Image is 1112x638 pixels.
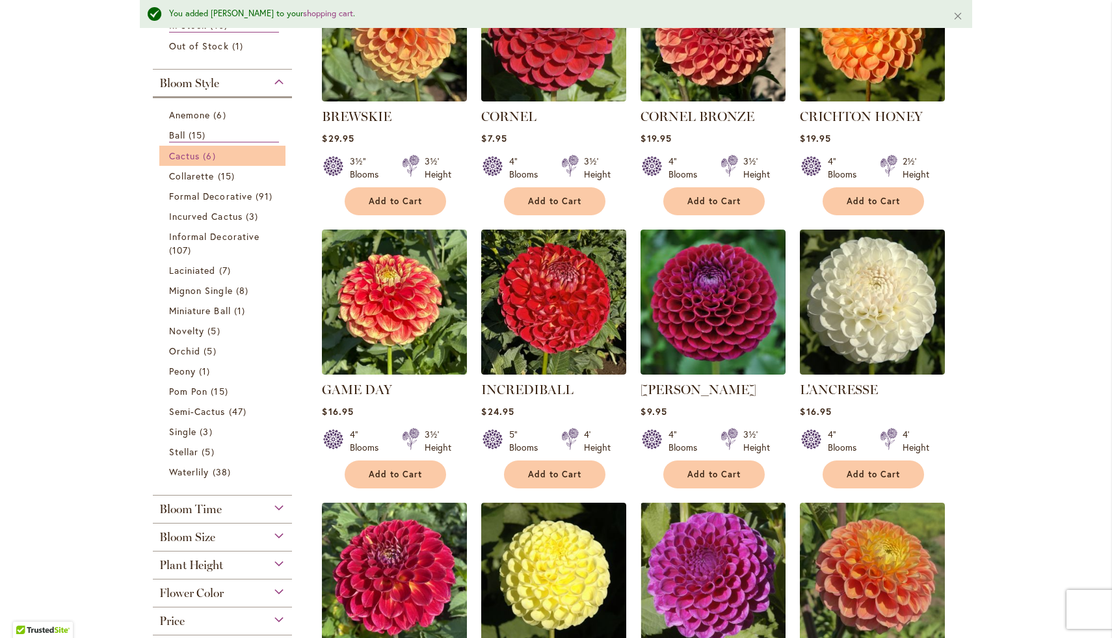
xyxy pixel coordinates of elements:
a: Anemone 6 [169,108,279,122]
button: Add to Cart [345,460,446,488]
span: 91 [256,189,276,203]
a: Ivanetti [641,365,786,377]
span: $19.95 [641,132,671,144]
span: 1 [234,304,248,317]
a: Cactus 6 [169,149,279,163]
a: CORNEL BRONZE [641,109,754,124]
span: $19.95 [800,132,830,144]
a: L'ANCRESSE [800,382,878,397]
a: Miniature Ball 1 [169,304,279,317]
div: You added [PERSON_NAME] to your . [169,8,933,20]
button: Add to Cart [345,187,446,215]
div: 5" Blooms [509,428,546,454]
span: Add to Cart [528,469,581,480]
div: 3½' Height [425,155,451,181]
a: [PERSON_NAME] [641,382,756,397]
a: Informal Decorative 107 [169,230,279,257]
span: 5 [204,344,219,358]
a: Pom Pon 15 [169,384,279,398]
button: Add to Cart [823,460,924,488]
span: 3 [200,425,215,438]
span: Bloom Time [159,502,222,516]
a: Peony 1 [169,364,279,378]
span: 15 [211,384,231,398]
span: Bloom Size [159,530,215,544]
button: Add to Cart [663,187,765,215]
span: $24.95 [481,405,514,418]
a: Laciniated 7 [169,263,279,277]
button: Add to Cart [504,460,605,488]
a: Semi-Cactus 47 [169,405,279,418]
a: Mignon Single 8 [169,284,279,297]
a: Ball 15 [169,128,279,142]
a: Formal Decorative 91 [169,189,279,203]
div: 4" Blooms [669,155,705,181]
div: 3½' Height [743,155,770,181]
div: 4" Blooms [828,428,864,454]
div: 2½' Height [903,155,929,181]
div: 4' Height [584,428,611,454]
div: 4" Blooms [828,155,864,181]
div: 4" Blooms [669,428,705,454]
span: Add to Cart [847,469,900,480]
div: 3½" Blooms [350,155,386,181]
span: Mignon Single [169,284,233,297]
span: 47 [229,405,250,418]
span: Flower Color [159,586,224,600]
a: Single 3 [169,425,279,438]
a: L'ANCRESSE [800,365,945,377]
span: 7 [219,263,234,277]
span: Formal Decorative [169,190,252,202]
div: 4" Blooms [509,155,546,181]
a: BREWSKIE [322,109,391,124]
a: Stellar 5 [169,445,279,459]
span: Orchid [169,345,200,357]
div: 4" Blooms [350,428,386,454]
span: Price [159,614,185,628]
img: Incrediball [481,230,626,375]
button: Add to Cart [663,460,765,488]
span: In Stock [169,19,207,31]
span: $9.95 [641,405,667,418]
span: 6 [213,108,229,122]
div: 3½' Height [743,428,770,454]
span: 107 [169,243,194,257]
a: BREWSKIE [322,92,467,104]
span: $16.95 [800,405,831,418]
img: GAME DAY [322,230,467,375]
div: 3½' Height [425,428,451,454]
span: $29.95 [322,132,354,144]
span: 8 [236,284,252,297]
button: Add to Cart [823,187,924,215]
a: CORNEL [481,92,626,104]
span: Peony [169,365,196,377]
span: Plant Height [159,558,223,572]
a: CRICHTON HONEY [800,109,923,124]
span: $16.95 [322,405,353,418]
span: 15 [218,169,238,183]
span: 1 [232,39,246,53]
div: 4' Height [903,428,929,454]
button: Add to Cart [504,187,605,215]
span: 5 [207,324,223,338]
a: Incrediball [481,365,626,377]
a: shopping cart [303,8,353,19]
span: Informal Decorative [169,230,259,243]
a: Incurved Cactus 3 [169,209,279,223]
span: Stellar [169,445,198,458]
span: Semi-Cactus [169,405,226,418]
span: 3 [246,209,261,223]
span: Ball [169,129,185,141]
a: GAME DAY [322,382,392,397]
span: Waterlily [169,466,209,478]
span: Add to Cart [369,196,422,207]
span: Incurved Cactus [169,210,243,222]
span: $7.95 [481,132,507,144]
span: Single [169,425,196,438]
span: Miniature Ball [169,304,231,317]
span: 5 [202,445,217,459]
span: Add to Cart [847,196,900,207]
span: Laciniated [169,264,216,276]
a: Collarette 15 [169,169,279,183]
span: 6 [203,149,218,163]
